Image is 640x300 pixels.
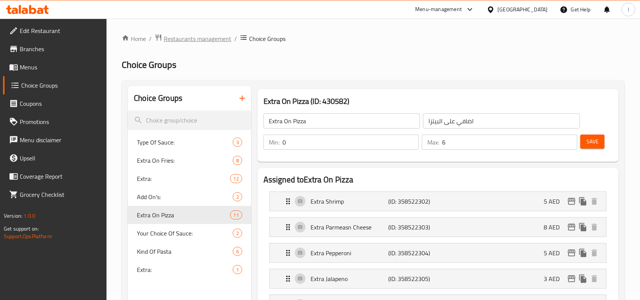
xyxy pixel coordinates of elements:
span: Promotions [20,117,101,126]
span: Save [587,137,599,146]
li: Expand [264,214,613,240]
div: Expand [270,218,606,237]
button: edit [566,247,577,259]
span: Kind Of Pasta [137,247,233,256]
h2: Assigned to Extra On Pizza [264,174,613,185]
button: delete [589,247,600,259]
span: Extra: [137,174,230,183]
button: duplicate [577,247,589,259]
p: Extra Jalapeno [311,274,388,283]
div: Choices [233,192,242,201]
span: Coupons [20,99,101,108]
div: Choices [233,247,242,256]
span: Your Choice Of Sauce: [137,229,233,238]
div: Expand [270,269,606,288]
h3: Extra On Pizza (ID: 430582) [264,95,613,107]
span: Menus [20,63,101,72]
div: Choices [233,156,242,165]
input: search [128,111,251,130]
p: 8 AED [544,223,566,232]
span: 2 [233,193,242,201]
span: Coverage Report [20,172,101,181]
span: Upsell [20,154,101,163]
h2: Choice Groups [134,93,182,104]
p: (ID: 358522303) [388,223,440,232]
p: Min: [269,138,279,147]
div: Menu-management [416,5,462,14]
div: Add On's:2 [128,188,251,206]
a: Upsell [3,149,107,167]
p: Extra Pepperoni [311,248,388,258]
div: Choices [230,210,242,220]
button: delete [589,196,600,207]
a: Menus [3,58,107,76]
span: Grocery Checklist [20,190,101,199]
div: Expand [270,243,606,262]
a: Coupons [3,94,107,113]
span: 1.0.0 [24,211,35,221]
li: / [234,34,237,43]
div: Type Of Sauce:3 [128,133,251,151]
button: edit [566,221,577,233]
a: Choice Groups [3,76,107,94]
button: edit [566,273,577,284]
a: Coverage Report [3,167,107,185]
a: Restaurants management [155,34,231,44]
div: Extra:1 [128,261,251,279]
li: Expand [264,266,613,292]
div: Your Choice Of Sauce:2 [128,224,251,242]
p: 3 AED [544,274,566,283]
span: 2 [233,230,242,237]
p: (ID: 358522305) [388,274,440,283]
p: (ID: 358522302) [388,197,440,206]
div: Choices [230,174,242,183]
span: 12 [231,175,242,182]
button: delete [589,273,600,284]
span: Choice Groups [249,34,285,43]
span: Extra On Pizza [137,210,230,220]
p: Max: [427,138,439,147]
div: Choices [233,138,242,147]
p: Extra Shrimp [311,197,388,206]
a: Grocery Checklist [3,185,107,204]
a: Branches [3,40,107,58]
div: Kind Of Pasta6 [128,242,251,261]
span: Branches [20,44,101,53]
span: Edit Restaurant [20,26,101,35]
span: Type Of Sauce: [137,138,233,147]
span: 6 [233,248,242,255]
p: 5 AED [544,248,566,258]
button: duplicate [577,196,589,207]
span: 8 [233,157,242,164]
a: Menu disclaimer [3,131,107,149]
p: 5 AED [544,197,566,206]
span: l [628,5,629,14]
button: edit [566,196,577,207]
div: Extra On Fries:8 [128,151,251,170]
span: 3 [233,139,242,146]
button: delete [589,221,600,233]
span: Extra: [137,265,233,274]
div: [GEOGRAPHIC_DATA] [498,5,548,14]
p: Extra Parmeasn Cheese [311,223,388,232]
button: Save [580,135,605,149]
span: Version: [4,211,22,221]
li: Expand [264,188,613,214]
nav: breadcrumb [122,34,625,44]
div: Extra On Pizza11 [128,206,251,224]
span: Choice Groups [21,81,101,90]
li: Expand [264,240,613,266]
a: Edit Restaurant [3,22,107,40]
div: Choices [233,265,242,274]
a: Support.OpsPlatform [4,231,52,241]
a: Home [122,34,146,43]
button: duplicate [577,273,589,284]
span: Get support on: [4,224,39,234]
div: Choices [233,229,242,238]
div: Expand [270,192,606,211]
span: Extra On Fries: [137,156,233,165]
a: Promotions [3,113,107,131]
div: Extra:12 [128,170,251,188]
span: Add On's: [137,192,233,201]
span: Choice Groups [122,56,176,73]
